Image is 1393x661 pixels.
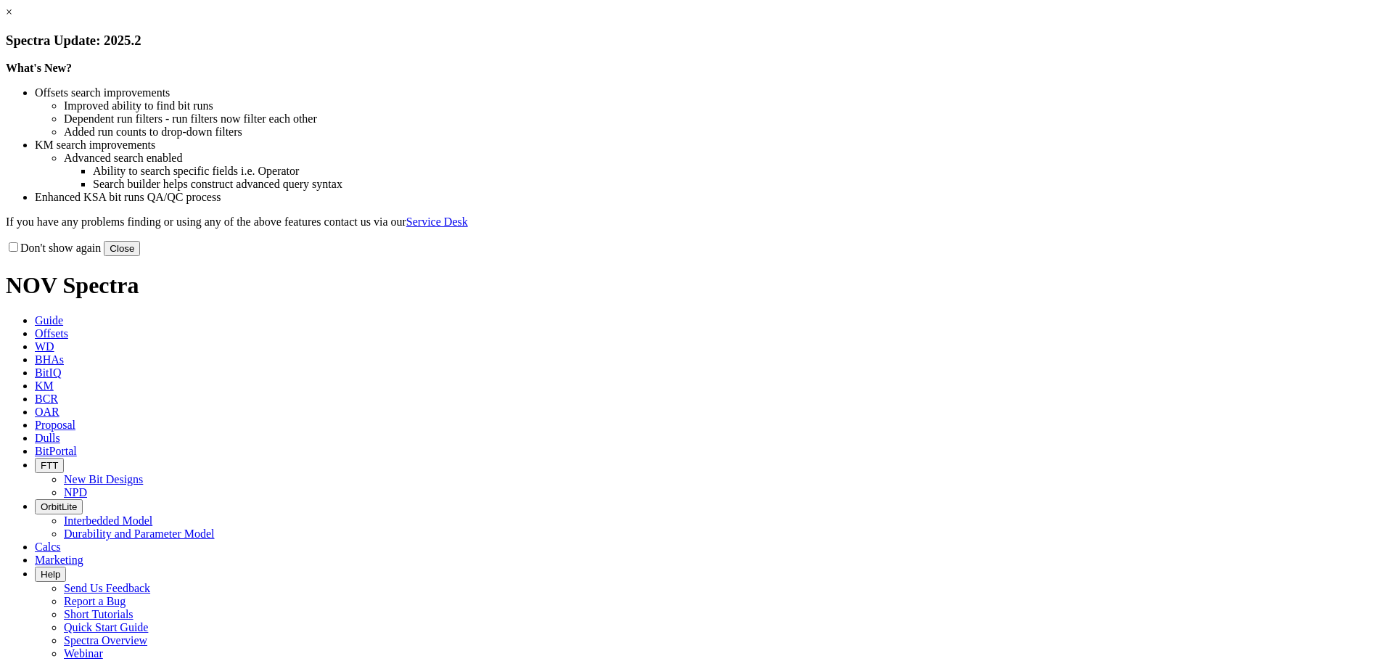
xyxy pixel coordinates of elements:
[35,432,60,444] span: Dulls
[35,314,63,327] span: Guide
[64,582,150,594] a: Send Us Feedback
[406,215,468,228] a: Service Desk
[35,393,58,405] span: BCR
[41,569,60,580] span: Help
[35,86,1387,99] li: Offsets search improvements
[6,215,1387,229] p: If you have any problems finding or using any of the above features contact us via our
[64,595,126,607] a: Report a Bug
[35,139,1387,152] li: KM search improvements
[64,514,152,527] a: Interbedded Model
[35,366,61,379] span: BitIQ
[6,6,12,18] a: ×
[64,647,103,660] a: Webinar
[104,241,140,256] button: Close
[64,527,215,540] a: Durability and Parameter Model
[6,242,101,254] label: Don't show again
[64,126,1387,139] li: Added run counts to drop-down filters
[35,445,77,457] span: BitPortal
[6,272,1387,299] h1: NOV Spectra
[64,152,1387,165] li: Advanced search enabled
[64,473,143,485] a: New Bit Designs
[64,112,1387,126] li: Dependent run filters - run filters now filter each other
[6,62,72,74] strong: What's New?
[64,99,1387,112] li: Improved ability to find bit runs
[35,554,83,566] span: Marketing
[35,541,61,553] span: Calcs
[64,634,147,646] a: Spectra Overview
[9,242,18,252] input: Don't show again
[64,608,133,620] a: Short Tutorials
[35,353,64,366] span: BHAs
[35,419,75,431] span: Proposal
[64,621,148,633] a: Quick Start Guide
[35,406,59,418] span: OAR
[35,327,68,340] span: Offsets
[41,460,58,471] span: FTT
[93,178,1387,191] li: Search builder helps construct advanced query syntax
[35,340,54,353] span: WD
[6,33,1387,49] h3: Spectra Update: 2025.2
[41,501,77,512] span: OrbitLite
[93,165,1387,178] li: Ability to search specific fields i.e. Operator
[35,191,1387,204] li: Enhanced KSA bit runs QA/QC process
[64,486,87,498] a: NPD
[35,379,54,392] span: KM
